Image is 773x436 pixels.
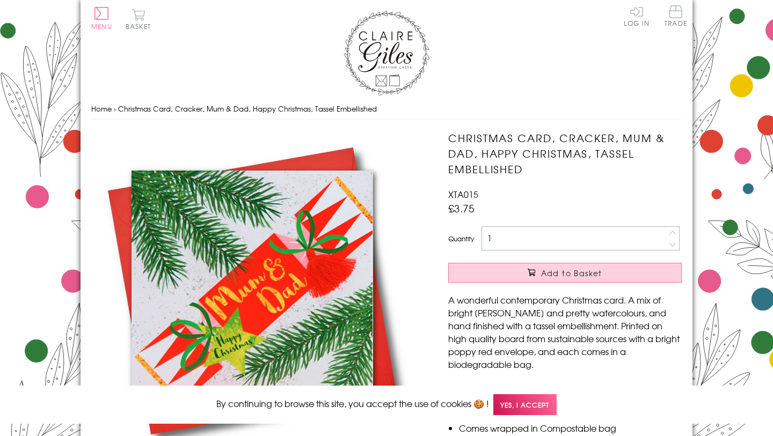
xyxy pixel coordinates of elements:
span: Menu [91,21,112,31]
label: Quantity [448,234,474,243]
span: £3.75 [448,201,475,216]
li: Comes wrapped in Compostable bag [459,422,682,434]
span: › [114,104,116,114]
button: Menu [91,7,112,29]
span: Add to Basket [541,268,602,278]
h1: Christmas Card, Cracker, Mum & Dad, Happy Christmas, Tassel Embellished [448,130,682,176]
a: Trade [665,5,687,28]
img: Claire Giles Greetings Cards [344,11,429,95]
span: Yes, I accept [493,394,557,415]
a: Home [91,104,112,114]
span: XTA015 [448,188,478,201]
p: A wonderful contemporary Christmas card. A mix of bright [PERSON_NAME] and pretty watercolours, a... [448,293,682,371]
span: Trade [665,5,687,26]
li: Dimensions: 150mm x 150mm [459,383,682,396]
span: Christmas Card, Cracker, Mum & Dad, Happy Christmas, Tassel Embellished [118,104,377,114]
button: Basket [123,9,153,29]
button: Add to Basket [448,263,682,283]
a: Log In [624,5,650,26]
nav: breadcrumbs [91,98,682,120]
